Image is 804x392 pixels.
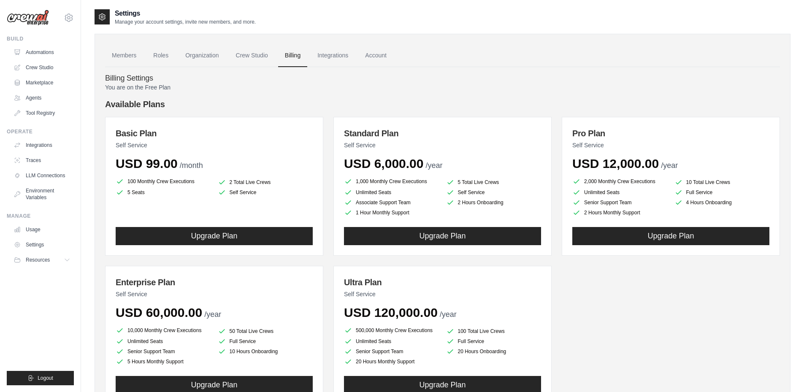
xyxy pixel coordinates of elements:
[10,253,74,267] button: Resources
[344,141,541,149] p: Self Service
[572,176,668,187] li: 2,000 Monthly Crew Executions
[116,337,211,346] li: Unlimited Seats
[116,305,202,319] span: USD 60,000.00
[10,169,74,182] a: LLM Connections
[116,347,211,356] li: Senior Support Team
[446,198,541,207] li: 2 Hours Onboarding
[311,44,355,67] a: Integrations
[105,74,780,83] h4: Billing Settings
[572,127,769,139] h3: Pro Plan
[674,198,770,207] li: 4 Hours Onboarding
[218,188,313,197] li: Self Service
[105,98,780,110] h4: Available Plans
[10,154,74,167] a: Traces
[116,188,211,197] li: 5 Seats
[116,276,313,288] h3: Enterprise Plan
[344,127,541,139] h3: Standard Plan
[116,127,313,139] h3: Basic Plan
[180,161,203,170] span: /month
[7,35,74,42] div: Build
[572,188,668,197] li: Unlimited Seats
[38,375,53,381] span: Logout
[358,44,393,67] a: Account
[572,157,659,170] span: USD 12,000.00
[440,310,457,319] span: /year
[218,347,313,356] li: 10 Hours Onboarding
[572,227,769,245] button: Upgrade Plan
[572,141,769,149] p: Self Service
[344,305,438,319] span: USD 120,000.00
[344,227,541,245] button: Upgrade Plan
[446,178,541,187] li: 5 Total Live Crews
[116,357,211,366] li: 5 Hours Monthly Support
[146,44,175,67] a: Roles
[446,188,541,197] li: Self Service
[344,276,541,288] h3: Ultra Plan
[7,10,49,26] img: Logo
[674,178,770,187] li: 10 Total Live Crews
[10,46,74,59] a: Automations
[229,44,275,67] a: Crew Studio
[116,141,313,149] p: Self Service
[10,106,74,120] a: Tool Registry
[344,325,439,335] li: 500,000 Monthly Crew Executions
[446,347,541,356] li: 20 Hours Onboarding
[7,371,74,385] button: Logout
[105,83,780,92] p: You are on the Free Plan
[10,76,74,89] a: Marketplace
[218,337,313,346] li: Full Service
[661,161,678,170] span: /year
[116,227,313,245] button: Upgrade Plan
[218,327,313,335] li: 50 Total Live Crews
[115,8,256,19] h2: Settings
[116,325,211,335] li: 10,000 Monthly Crew Executions
[344,208,439,217] li: 1 Hour Monthly Support
[572,208,668,217] li: 2 Hours Monthly Support
[115,19,256,25] p: Manage your account settings, invite new members, and more.
[10,223,74,236] a: Usage
[278,44,307,67] a: Billing
[344,337,439,346] li: Unlimited Seats
[344,176,439,187] li: 1,000 Monthly Crew Executions
[116,176,211,187] li: 100 Monthly Crew Executions
[446,337,541,346] li: Full Service
[26,257,50,263] span: Resources
[572,198,668,207] li: Senior Support Team
[10,184,74,204] a: Environment Variables
[105,44,143,67] a: Members
[10,238,74,251] a: Settings
[7,128,74,135] div: Operate
[446,327,541,335] li: 100 Total Live Crews
[10,138,74,152] a: Integrations
[204,310,221,319] span: /year
[7,213,74,219] div: Manage
[10,61,74,74] a: Crew Studio
[344,188,439,197] li: Unlimited Seats
[344,157,423,170] span: USD 6,000.00
[674,188,770,197] li: Full Service
[179,44,225,67] a: Organization
[344,347,439,356] li: Senior Support Team
[116,290,313,298] p: Self Service
[344,290,541,298] p: Self Service
[425,161,442,170] span: /year
[218,178,313,187] li: 2 Total Live Crews
[344,357,439,366] li: 20 Hours Monthly Support
[116,157,178,170] span: USD 99.00
[344,198,439,207] li: Associate Support Team
[10,91,74,105] a: Agents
